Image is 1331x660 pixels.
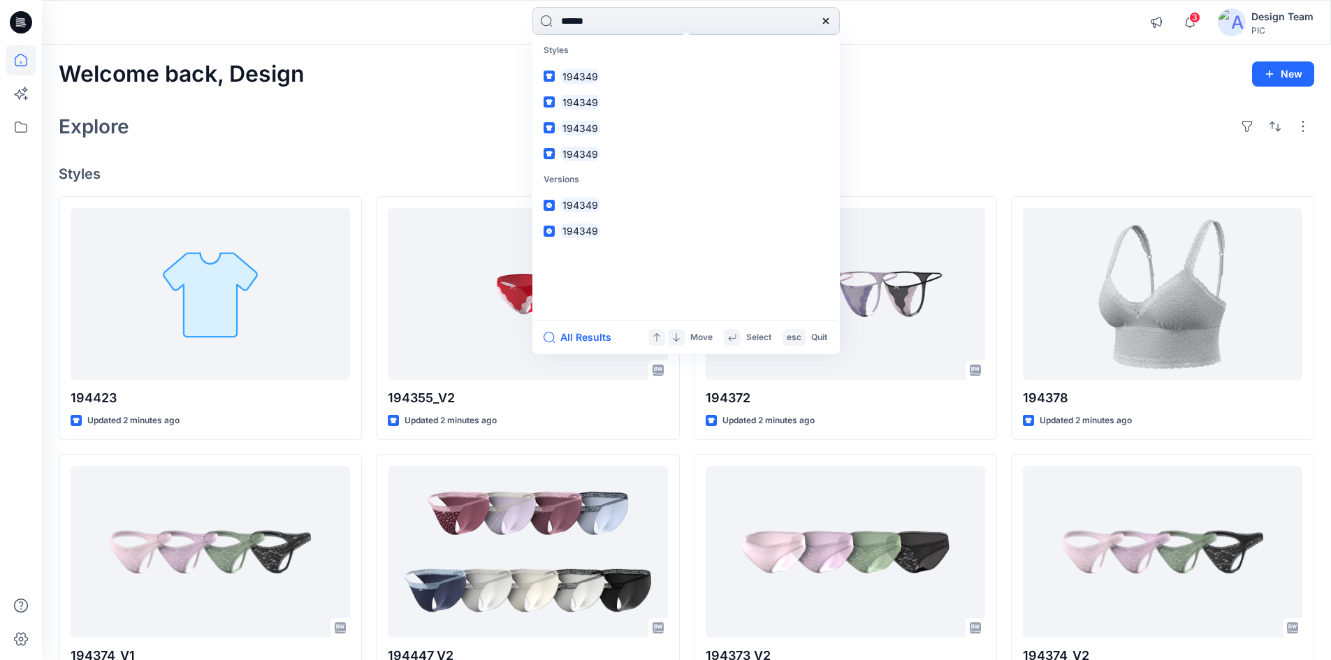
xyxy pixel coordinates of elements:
[405,413,497,428] p: Updated 2 minutes ago
[1218,8,1246,36] img: avatar
[388,388,667,408] p: 194355_V2
[1023,388,1302,408] p: 194378
[535,64,837,89] a: 194349
[1251,25,1314,36] div: PIC
[535,192,837,218] a: 194349
[388,466,667,638] a: 194447_V2
[535,167,837,193] p: Versions
[1023,208,1302,381] a: 194378
[560,197,600,213] mark: 194349
[706,466,985,638] a: 194373 V2
[535,38,837,64] p: Styles
[59,166,1314,182] h4: Styles
[388,208,667,381] a: 194355_V2
[560,223,600,239] mark: 194349
[535,218,837,244] a: 194349
[746,330,771,345] p: Select
[1040,413,1132,428] p: Updated 2 minutes ago
[535,89,837,115] a: 194349
[1023,466,1302,638] a: 194374_V2
[690,330,713,345] p: Move
[787,330,801,345] p: esc
[560,68,600,85] mark: 194349
[1189,12,1200,23] span: 3
[535,141,837,167] a: 194349
[706,388,985,408] p: 194372
[59,61,305,87] h2: Welcome back, Design
[560,146,600,162] mark: 194349
[1252,61,1314,87] button: New
[59,115,129,138] h2: Explore
[535,115,837,141] a: 194349
[811,330,827,345] p: Quit
[722,413,815,428] p: Updated 2 minutes ago
[544,329,620,346] button: All Results
[71,388,350,408] p: 194423
[1251,8,1314,25] div: Design Team
[560,120,600,136] mark: 194349
[706,208,985,381] a: 194372
[87,413,180,428] p: Updated 2 minutes ago
[71,208,350,381] a: 194423
[71,466,350,638] a: 194374_V1
[560,94,600,110] mark: 194349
